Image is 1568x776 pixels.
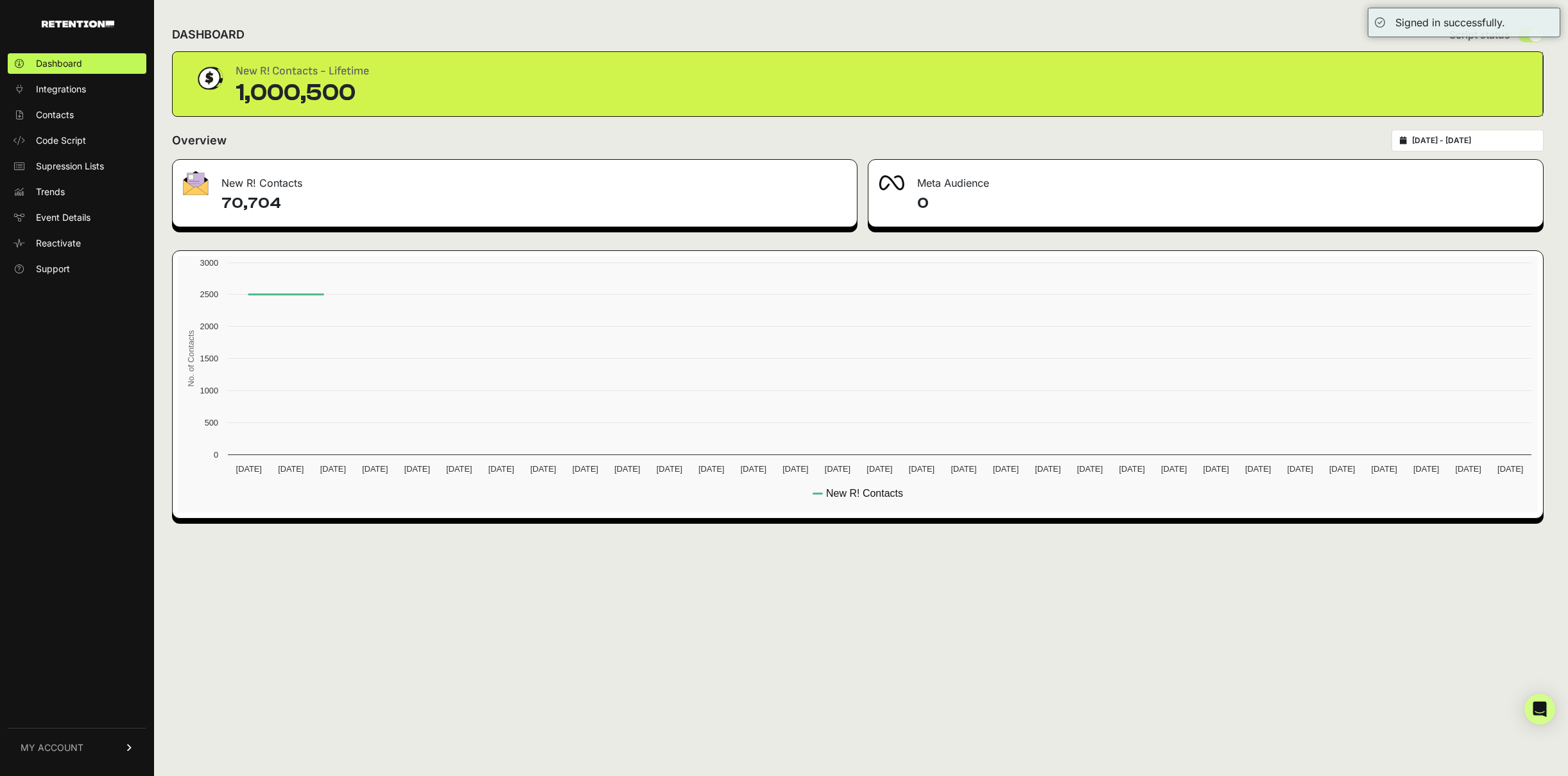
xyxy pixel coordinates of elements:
[183,171,209,195] img: fa-envelope-19ae18322b30453b285274b1b8af3d052b27d846a4fbe8435d1a52b978f639a2.png
[8,79,146,99] a: Integrations
[741,464,766,474] text: [DATE]
[1035,464,1060,474] text: [DATE]
[8,130,146,151] a: Code Script
[993,464,1019,474] text: [DATE]
[1413,464,1439,474] text: [DATE]
[1203,464,1228,474] text: [DATE]
[36,57,82,70] span: Dashboard
[8,207,146,228] a: Event Details
[236,80,369,106] div: 1,000,500
[1372,464,1397,474] text: [DATE]
[1119,464,1144,474] text: [DATE]
[573,464,598,474] text: [DATE]
[36,263,70,275] span: Support
[8,233,146,254] a: Reactivate
[446,464,472,474] text: [DATE]
[866,464,892,474] text: [DATE]
[172,132,227,150] h2: Overview
[172,26,245,44] h2: DASHBOARD
[1288,464,1313,474] text: [DATE]
[21,741,83,754] span: MY ACCOUNT
[782,464,808,474] text: [DATE]
[186,330,196,386] text: No. of Contacts
[36,108,74,121] span: Contacts
[909,464,935,474] text: [DATE]
[200,258,218,268] text: 3000
[236,464,262,474] text: [DATE]
[657,464,682,474] text: [DATE]
[917,193,1533,214] h4: 0
[8,728,146,767] a: MY ACCOUNT
[879,175,904,191] img: fa-meta-2f981b61bb99beabf952f7030308934f19ce035c18b003e963880cc3fabeebb7.png
[614,464,640,474] text: [DATE]
[36,237,81,250] span: Reactivate
[698,464,724,474] text: [DATE]
[221,193,847,214] h4: 70,704
[173,160,857,198] div: New R! Contacts
[1245,464,1271,474] text: [DATE]
[36,134,86,147] span: Code Script
[404,464,430,474] text: [DATE]
[825,464,850,474] text: [DATE]
[1456,464,1481,474] text: [DATE]
[8,259,146,279] a: Support
[205,418,218,427] text: 500
[200,386,218,395] text: 1000
[488,464,514,474] text: [DATE]
[1161,464,1187,474] text: [DATE]
[200,289,218,299] text: 2500
[826,488,903,499] text: New R! Contacts
[951,464,976,474] text: [DATE]
[1497,464,1523,474] text: [DATE]
[8,156,146,177] a: Supression Lists
[36,160,104,173] span: Supression Lists
[1077,464,1103,474] text: [DATE]
[36,83,86,96] span: Integrations
[236,62,369,80] div: New R! Contacts - Lifetime
[8,105,146,125] a: Contacts
[1395,15,1505,30] div: Signed in successfully.
[214,450,218,460] text: 0
[193,62,225,94] img: dollar-coin-05c43ed7efb7bc0c12610022525b4bbbb207c7efeef5aecc26f025e68dcafac9.png
[1329,464,1355,474] text: [DATE]
[320,464,346,474] text: [DATE]
[200,354,218,363] text: 1500
[868,160,1544,198] div: Meta Audience
[36,211,90,224] span: Event Details
[530,464,556,474] text: [DATE]
[200,322,218,331] text: 2000
[8,182,146,202] a: Trends
[42,21,114,28] img: Retention.com
[36,185,65,198] span: Trends
[1524,694,1555,725] div: Open Intercom Messenger
[8,53,146,74] a: Dashboard
[278,464,304,474] text: [DATE]
[362,464,388,474] text: [DATE]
